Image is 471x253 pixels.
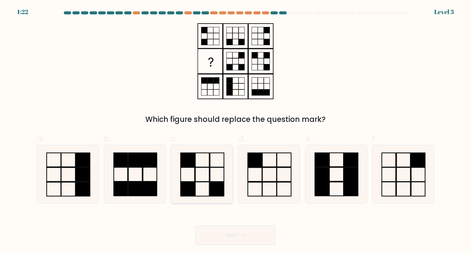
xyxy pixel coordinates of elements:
[196,225,275,245] button: Next
[40,114,431,125] div: Which figure should replace the question mark?
[171,133,178,145] span: c.
[104,133,111,145] span: b.
[372,133,376,145] span: f.
[305,133,312,145] span: e.
[434,7,454,17] div: Level 3
[238,133,245,145] span: d.
[37,133,44,145] span: a.
[17,7,28,17] div: 1:22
